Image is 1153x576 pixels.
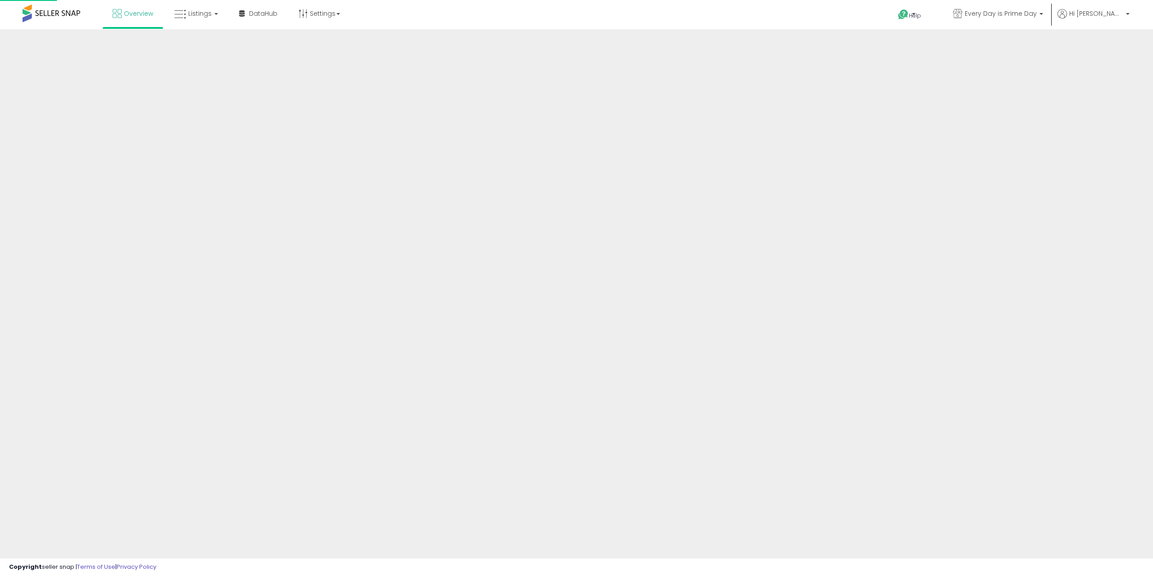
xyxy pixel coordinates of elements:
[124,9,153,18] span: Overview
[891,2,939,29] a: Help
[1069,9,1123,18] span: Hi [PERSON_NAME]
[1058,9,1130,29] a: Hi [PERSON_NAME]
[188,9,212,18] span: Listings
[909,12,921,19] span: Help
[249,9,277,18] span: DataHub
[898,9,909,20] i: Get Help
[965,9,1037,18] span: Every Day is Prime Day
